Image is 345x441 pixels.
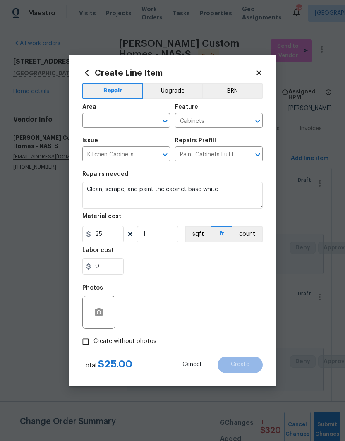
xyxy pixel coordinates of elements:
button: BRN [202,83,263,99]
span: Create without photos [93,337,156,346]
div: Total [82,360,132,370]
h5: Material cost [82,213,121,219]
h2: Create Line Item [82,68,255,77]
h5: Repairs Prefill [175,138,216,144]
h5: Issue [82,138,98,144]
button: Create [218,357,263,373]
span: $ 25.00 [98,359,132,369]
button: Open [252,149,264,161]
button: sqft [185,226,211,242]
button: Repair [82,83,143,99]
h5: Photos [82,285,103,291]
span: Create [231,362,249,368]
button: ft [211,226,232,242]
button: Open [252,115,264,127]
h5: Feature [175,104,198,110]
h5: Labor cost [82,247,114,253]
h5: Repairs needed [82,171,128,177]
button: Upgrade [143,83,202,99]
button: count [232,226,263,242]
button: Open [159,115,171,127]
textarea: Clean, scrape, and paint the cabinet base white [82,182,263,209]
h5: Area [82,104,96,110]
button: Cancel [169,357,214,373]
button: Open [159,149,171,161]
span: Cancel [182,362,201,368]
